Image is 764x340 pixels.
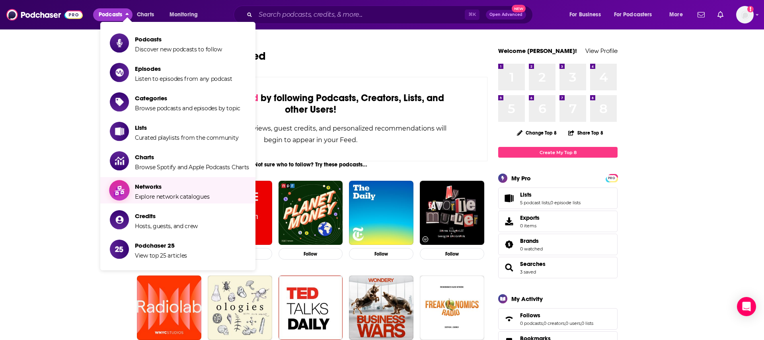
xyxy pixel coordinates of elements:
[520,191,581,198] a: Lists
[512,128,561,138] button: Change Top 8
[93,8,133,21] button: close menu
[135,46,222,53] span: Discover new podcasts to follow
[135,193,209,200] span: Explore network catalogues
[694,8,708,21] a: Show notifications dropdown
[585,47,618,55] a: View Profile
[520,237,539,244] span: Brands
[498,234,618,255] span: Brands
[170,9,198,20] span: Monitoring
[714,8,727,21] a: Show notifications dropdown
[550,200,581,205] a: 0 episode lists
[420,181,484,245] img: My Favorite Murder with Karen Kilgariff and Georgia Hardstark
[498,147,618,158] a: Create My Top 8
[135,183,209,190] span: Networks
[349,276,413,340] img: Business Wars
[511,174,531,182] div: My Pro
[420,276,484,340] img: Freakonomics Radio
[607,175,616,181] a: PRO
[543,320,544,326] span: ,
[501,262,517,273] a: Searches
[520,237,543,244] a: Brands
[736,6,754,23] span: Logged in as rebeccagreenhalgh
[349,181,413,245] img: The Daily
[174,92,447,115] div: by following Podcasts, Creators, Lists, and other Users!
[498,188,618,209] span: Lists
[279,276,343,340] img: TED Talks Daily
[255,8,465,21] input: Search podcasts, credits, & more...
[135,153,249,161] span: Charts
[568,125,604,141] button: Share Top 8
[174,123,447,146] div: New releases, episode reviews, guest credits, and personalized recommendations will begin to appe...
[581,320,593,326] a: 0 lists
[520,320,543,326] a: 0 podcasts
[279,181,343,245] img: Planet Money
[135,242,187,249] span: Podchaser 25
[489,13,522,17] span: Open Advanced
[135,124,238,131] span: Lists
[520,246,543,252] a: 0 watched
[486,10,526,20] button: Open AdvancedNew
[498,257,618,278] span: Searches
[349,248,413,260] button: Follow
[614,9,652,20] span: For Podcasters
[501,216,517,227] span: Exports
[99,9,122,20] span: Podcasts
[501,193,517,204] a: Lists
[501,239,517,250] a: Brands
[465,10,479,20] span: ⌘ K
[520,214,540,221] span: Exports
[520,312,593,319] a: Follows
[511,295,543,303] div: My Activity
[6,7,83,22] img: Podchaser - Follow, Share and Rate Podcasts
[501,313,517,324] a: Follows
[137,276,201,340] a: Radiolab
[512,5,526,12] span: New
[520,269,536,275] a: 3 saved
[520,191,532,198] span: Lists
[736,6,754,23] button: Show profile menu
[135,105,240,112] span: Browse podcasts and episodes by topic
[135,65,232,72] span: Episodes
[134,161,487,168] div: Not sure who to follow? Try these podcasts...
[135,212,198,220] span: Credits
[137,9,154,20] span: Charts
[669,9,683,20] span: More
[564,8,611,21] button: open menu
[498,47,577,55] a: Welcome [PERSON_NAME]!
[747,6,754,12] svg: Add a profile image
[498,308,618,330] span: Follows
[208,276,272,340] img: Ologies with Alie Ward
[135,134,238,141] span: Curated playlists from the community
[609,8,664,21] button: open menu
[135,35,222,43] span: Podcasts
[664,8,693,21] button: open menu
[279,248,343,260] button: Follow
[132,8,159,21] a: Charts
[569,9,601,20] span: For Business
[520,200,550,205] a: 5 podcast lists
[544,320,565,326] a: 0 creators
[498,211,618,232] a: Exports
[737,297,756,316] div: Open Intercom Messenger
[520,260,546,268] a: Searches
[520,223,540,229] span: 0 items
[241,6,540,24] div: Search podcasts, credits, & more...
[736,6,754,23] img: User Profile
[420,248,484,260] button: Follow
[520,312,540,319] span: Follows
[135,252,187,259] span: View top 25 articles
